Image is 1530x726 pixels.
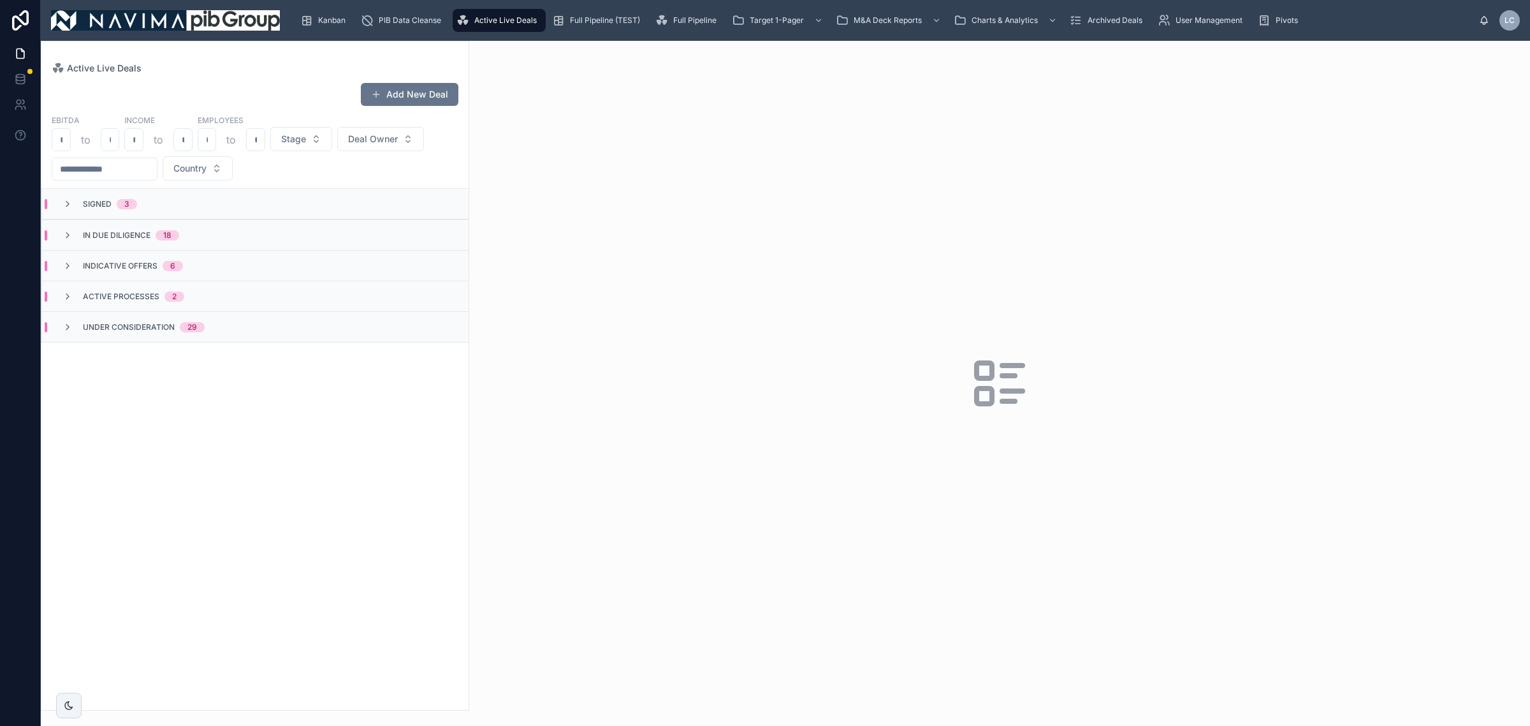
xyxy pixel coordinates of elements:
img: App logo [51,10,280,31]
span: Indicative Offers [83,261,157,271]
span: Archived Deals [1088,15,1142,26]
span: Deal Owner [348,133,398,145]
button: Select Button [337,127,424,151]
div: 29 [187,322,197,332]
span: In Due Diligence [83,230,150,241]
p: to [226,132,236,147]
span: User Management [1176,15,1242,26]
label: Income [124,114,155,126]
a: Pivots [1254,9,1307,32]
span: Stage [281,133,306,145]
span: Country [173,162,207,175]
a: Archived Deals [1066,9,1151,32]
span: Target 1-Pager [750,15,804,26]
span: Kanban [318,15,346,26]
label: EBITDA [52,114,80,126]
a: User Management [1154,9,1251,32]
a: Target 1-Pager [728,9,829,32]
span: Pivots [1276,15,1298,26]
a: Charts & Analytics [950,9,1063,32]
div: 18 [163,230,171,241]
button: Add New Deal [361,83,458,106]
button: Select Button [163,156,233,181]
span: Full Pipeline (TEST) [570,15,640,26]
span: PIB Data Cleanse [379,15,441,26]
p: to [154,132,163,147]
div: 6 [170,261,175,271]
button: Select Button [270,127,332,151]
span: Signed [83,199,112,209]
a: PIB Data Cleanse [357,9,450,32]
div: 2 [172,292,177,302]
a: M&A Deck Reports [832,9,947,32]
span: Active Live Deals [67,62,142,75]
span: Charts & Analytics [972,15,1038,26]
span: M&A Deck Reports [854,15,922,26]
a: Full Pipeline [652,9,725,32]
label: Employees [198,114,244,126]
a: Active Live Deals [52,62,142,75]
a: Full Pipeline (TEST) [548,9,649,32]
a: Active Live Deals [453,9,546,32]
div: 3 [124,199,129,209]
span: Active Processes [83,292,159,302]
a: Kanban [296,9,354,32]
span: LC [1504,15,1515,26]
p: to [81,132,91,147]
div: scrollable content [290,6,1479,34]
span: Active Live Deals [474,15,537,26]
span: Under Consideration [83,322,175,332]
span: Full Pipeline [673,15,717,26]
